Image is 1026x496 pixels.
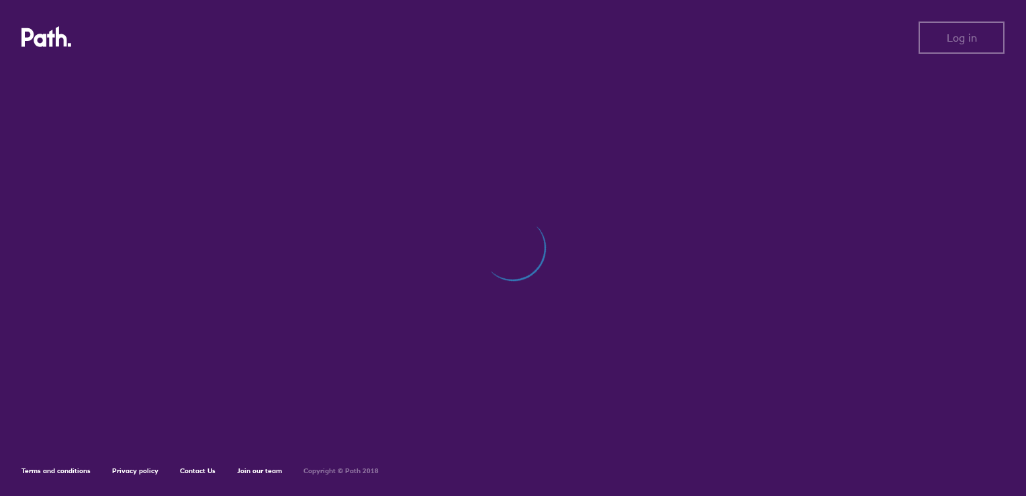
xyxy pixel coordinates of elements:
a: Terms and conditions [21,466,91,475]
a: Privacy policy [112,466,158,475]
a: Join our team [237,466,282,475]
span: Log in [947,32,977,44]
button: Log in [919,22,1005,54]
h6: Copyright © Path 2018 [304,467,379,475]
a: Contact Us [180,466,216,475]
